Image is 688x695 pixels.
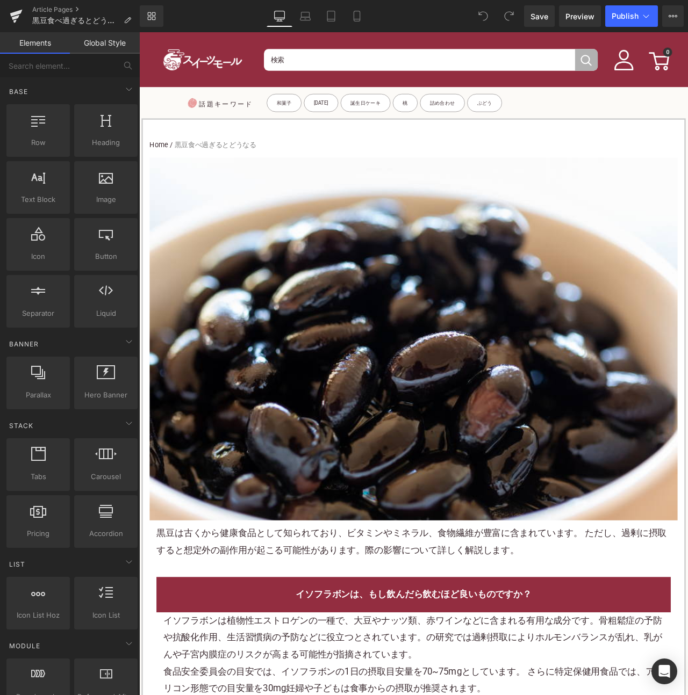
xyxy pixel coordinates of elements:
span: Button [77,251,134,262]
span: Accordion [77,528,134,539]
a: Article Pages [32,5,140,14]
img: スイーツモール [21,1,129,65]
a: Desktop [267,5,292,27]
div: Open Intercom Messenger [651,658,677,684]
a: Laptop [292,5,318,27]
button: Undo [472,5,494,27]
a: New Library [140,5,163,27]
span: Image [77,194,134,205]
span: Separator [10,308,67,319]
p: 話題キーワード [56,73,135,97]
a: 誕生日ケーキ [239,73,298,95]
span: Row [10,137,67,148]
span: List [8,559,26,569]
a: 詰め合わせ [333,73,386,95]
span: Parallax [10,389,67,401]
span: Module [8,641,41,651]
span: Save [531,11,548,22]
span: / [34,126,42,141]
span: Hero Banner [77,389,134,401]
span: Base [8,86,29,97]
span: Tabs [10,471,67,482]
a: Global Style [70,32,140,54]
span: 黒豆食べ過ぎるとどうなる [32,16,119,25]
a: [DATE] [195,73,236,95]
span: Preview [565,11,594,22]
input: When autocomplete results are available use up and down arrows to review and enter to select [148,20,517,46]
a: Home [12,126,34,141]
a: Preview [559,5,601,27]
a: Mobile [344,5,370,27]
span: Icon List [77,610,134,621]
p: 黒豆は古くから健康食品として知られており、ビタミンやミネラル、 が豊富に含まれています。 ただし、過剰に摂取すると想定外の副作用が起こる可能性があります。際の影響について詳しく解説します。 [20,584,630,624]
span: Banner [8,339,40,349]
span: 0 [621,18,632,29]
a: 桃 [300,73,330,95]
button: More [662,5,684,27]
img: 黒豆食べ過ぎとどうなる [12,149,638,578]
a: Tablet [318,5,344,27]
span: Icon [10,251,67,262]
nav: breadcrumbs [12,120,638,148]
span: Heading [77,137,134,148]
span: Stack [8,421,34,431]
span: Icon List Hoz [10,610,67,621]
button: 検索 [517,20,543,46]
span: Publish [612,12,639,20]
a: 0 [603,22,627,44]
span: Carousel [77,471,134,482]
span: Liquid [77,308,134,319]
font: イソフラボンは、もし飲んだら飲むほど良いものですか？ [185,660,465,672]
span: Text Block [10,194,67,205]
a: 和菓子 [151,73,192,95]
a: 食物繊維 [354,587,397,600]
img: user1.png [562,21,586,45]
a: ぶどう [389,73,430,95]
span: Pricing [10,528,67,539]
button: Publish [605,5,658,27]
button: Redo [498,5,520,27]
